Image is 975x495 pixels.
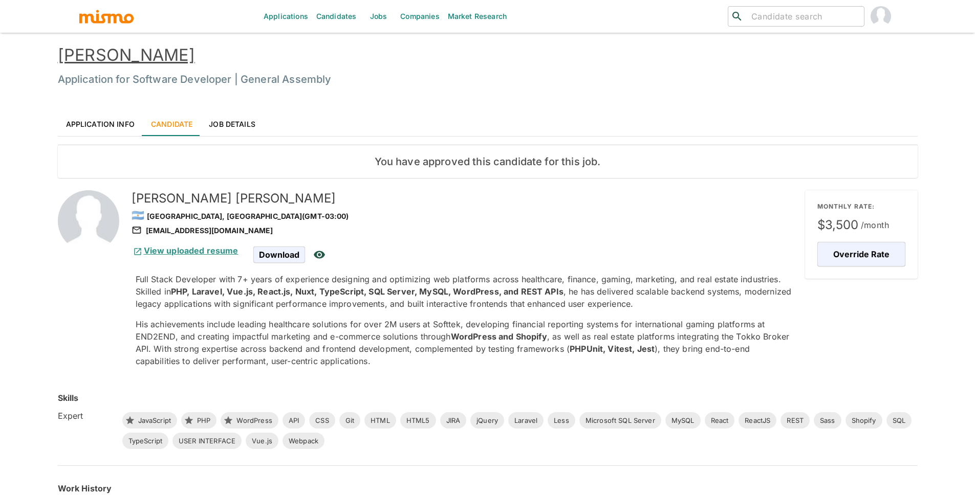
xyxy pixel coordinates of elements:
[781,416,810,426] span: REST
[132,190,797,207] h5: [PERSON_NAME] [PERSON_NAME]
[400,416,436,426] span: HTML5
[132,207,797,224] div: [GEOGRAPHIC_DATA], [GEOGRAPHIC_DATA] (GMT-03:00)
[747,9,860,24] input: Candidate search
[817,242,905,266] button: Override Rate
[739,416,776,426] span: ReactJS
[871,6,891,27] img: Luis Alejandro Cortes Chacon
[579,416,661,426] span: Microsoft SQL Server
[861,218,890,232] span: /month
[201,111,264,136] a: Job Details
[230,416,278,426] span: WordPress
[886,416,912,426] span: SQL
[132,245,239,256] a: View uploaded resume
[246,436,278,446] span: Vue.js
[143,111,201,136] a: Candidate
[440,416,467,426] span: JIRA
[132,224,797,237] div: [EMAIL_ADDRESS][DOMAIN_NAME]
[253,250,305,259] a: Download
[58,45,195,65] a: [PERSON_NAME]
[451,331,547,342] strong: WordPress and Shopify
[283,436,324,446] span: Webpack
[470,416,504,426] span: jQuery
[58,71,918,87] h6: Application for Software Developer | General Assembly
[817,217,905,233] span: $3,500
[122,436,169,446] span: TypeScript
[58,190,119,252] img: 2Q==
[78,9,135,24] img: logo
[171,286,564,297] strong: PHP, Laravel, Vue.js, React.js, Nuxt, TypeScript, SQL Server, MySQL, WordPress, and REST APIs
[309,416,335,426] span: CSS
[58,111,143,136] a: Application Info
[58,392,79,404] h6: Skills
[548,416,575,426] span: Less
[665,416,701,426] span: MySQL
[570,344,655,354] strong: PHPUnit, Vitest, Jest
[136,318,797,367] p: His achievements include leading healthcare solutions for over 2M users at Softtek, developing fi...
[172,436,242,446] span: USER INTERFACE
[191,416,216,426] span: PHP
[253,246,305,263] span: Download
[846,416,882,426] span: Shopify
[132,416,178,426] span: JavaScript
[132,209,144,221] span: 🇦🇷
[817,202,905,211] p: MONTHLY RATE:
[339,416,360,426] span: Git
[283,416,305,426] span: API
[508,416,544,426] span: Laravel
[58,482,918,494] h6: Work History
[364,416,396,426] span: HTML
[136,273,797,310] p: Full Stack Developer with 7+ years of experience designing and optimizing web platforms across he...
[66,153,909,170] h6: You have approved this candidate for this job.
[705,416,735,426] span: React
[814,416,841,426] span: Sass
[58,410,114,422] h6: Expert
